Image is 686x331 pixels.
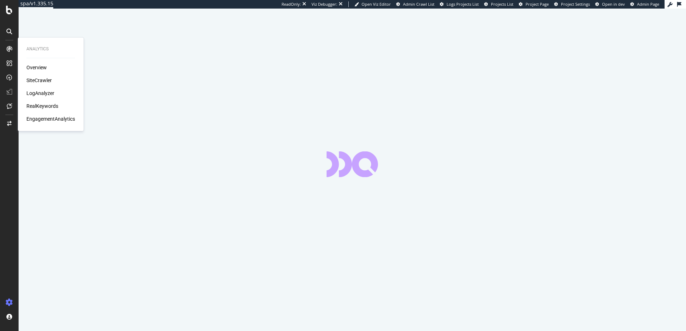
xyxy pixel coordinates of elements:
a: EngagementAnalytics [26,115,75,122]
span: Open in dev [602,1,625,7]
a: Admin Page [630,1,659,7]
span: Admin Page [637,1,659,7]
a: Admin Crawl List [396,1,434,7]
span: Project Settings [561,1,590,7]
div: Analytics [26,46,75,52]
span: Open Viz Editor [362,1,391,7]
span: Project Page [526,1,549,7]
a: Project Page [519,1,549,7]
div: animation [327,151,378,177]
a: LogAnalyzer [26,90,54,97]
span: Admin Crawl List [403,1,434,7]
span: Projects List [491,1,513,7]
span: Logs Projects List [447,1,479,7]
a: Project Settings [554,1,590,7]
div: ReadOnly: [282,1,301,7]
a: Open Viz Editor [354,1,391,7]
a: Overview [26,64,47,71]
a: Logs Projects List [440,1,479,7]
a: Projects List [484,1,513,7]
div: Viz Debugger: [312,1,337,7]
a: RealKeywords [26,102,58,110]
a: SiteCrawler [26,77,52,84]
a: Open in dev [595,1,625,7]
